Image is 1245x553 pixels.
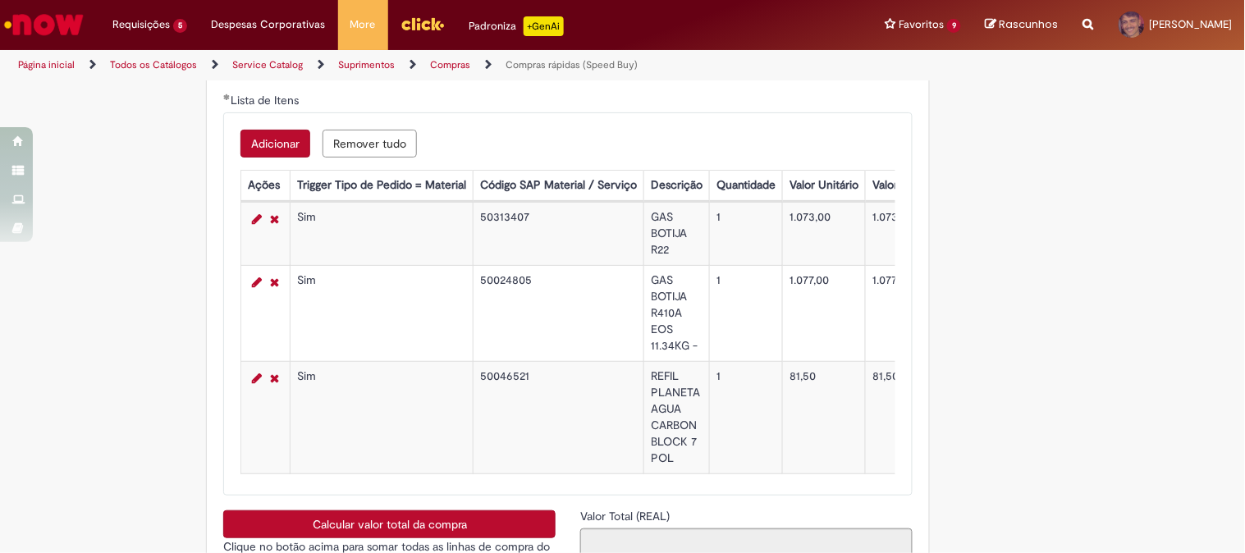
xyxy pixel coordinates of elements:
td: GAS BOTIJA R410A EOS 11.34KG - [644,266,710,362]
a: Editar Linha 2 [248,272,266,292]
span: Lista de Itens [231,93,302,107]
th: Trigger Tipo de Pedido = Material [291,171,474,201]
td: 1 [710,362,783,474]
span: Favoritos [899,16,944,33]
label: Somente leitura - Valor Total (REAL) [580,508,673,524]
a: Remover linha 2 [266,272,283,292]
td: 81,50 [783,362,866,474]
span: Somente leitura - Valor Total (REAL) [580,509,673,523]
td: GAS BOTIJA R22 [644,203,710,266]
a: Editar Linha 3 [248,368,266,388]
span: More [350,16,376,33]
a: Remover linha 3 [266,368,283,388]
a: Remover linha 1 [266,209,283,229]
a: Compras [430,58,470,71]
a: Página inicial [18,58,75,71]
td: Sim [291,362,474,474]
th: Quantidade [710,171,783,201]
p: +GenAi [524,16,564,36]
img: click_logo_yellow_360x200.png [401,11,445,36]
a: Compras rápidas (Speed Buy) [506,58,638,71]
th: Descrição [644,171,710,201]
td: 1.077,00 [866,266,971,362]
a: Suprimentos [338,58,395,71]
th: Valor Total Moeda [866,171,971,201]
td: REFIL PLANETA AGUA CARBON BLOCK 7 POL [644,362,710,474]
button: Add a row for Lista de Itens [240,130,310,158]
a: Service Catalog [232,58,303,71]
ul: Trilhas de página [12,50,817,80]
a: Rascunhos [986,17,1059,33]
th: Ações [241,171,291,201]
button: Remove all rows for Lista de Itens [323,130,417,158]
td: 1 [710,266,783,362]
span: Requisições [112,16,170,33]
a: Todos os Catálogos [110,58,197,71]
td: Sim [291,266,474,362]
th: Código SAP Material / Serviço [474,171,644,201]
span: 9 [947,19,961,33]
div: Padroniza [469,16,564,36]
span: [PERSON_NAME] [1150,17,1233,31]
td: 1.073,00 [866,203,971,266]
td: 1.073,00 [783,203,866,266]
td: 50046521 [474,362,644,474]
td: 50313407 [474,203,644,266]
button: Calcular valor total da compra [223,510,556,538]
td: 81,50 [866,362,971,474]
span: Rascunhos [1000,16,1059,32]
span: Obrigatório Preenchido [223,94,231,100]
span: Despesas Corporativas [212,16,326,33]
a: Editar Linha 1 [248,209,266,229]
td: Sim [291,203,474,266]
th: Valor Unitário [783,171,866,201]
span: 5 [173,19,187,33]
img: ServiceNow [2,8,86,41]
td: 1.077,00 [783,266,866,362]
td: 1 [710,203,783,266]
td: 50024805 [474,266,644,362]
